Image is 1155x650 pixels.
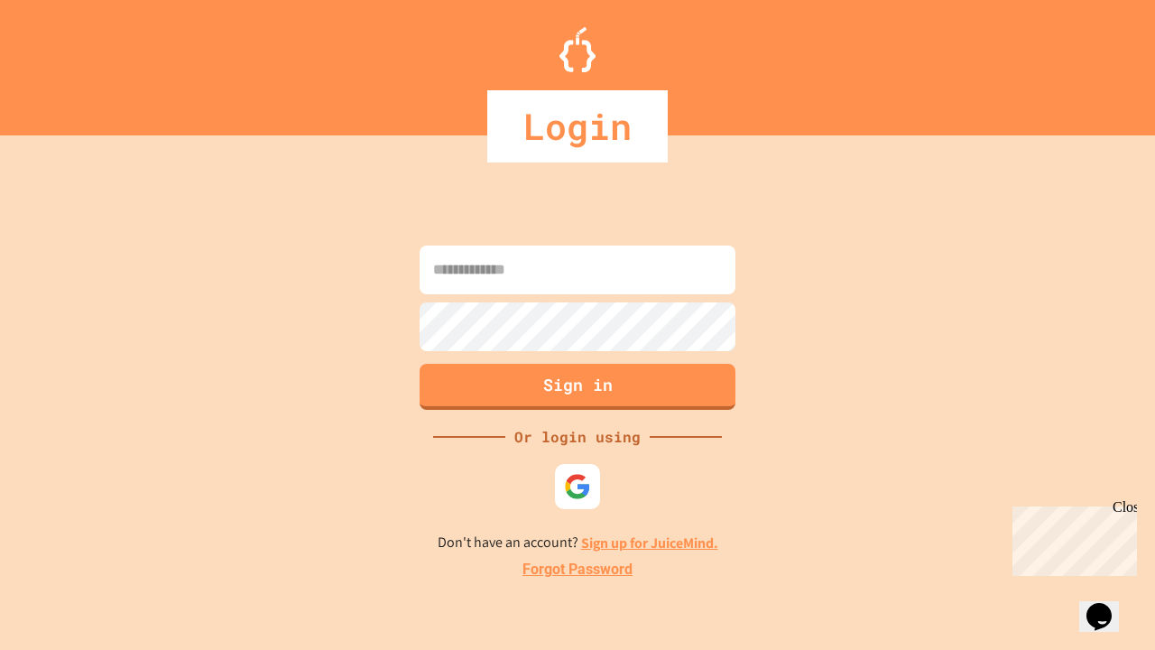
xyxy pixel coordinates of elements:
button: Sign in [420,364,735,410]
img: Logo.svg [559,27,596,72]
iframe: chat widget [1005,499,1137,576]
a: Forgot Password [522,559,633,580]
iframe: chat widget [1079,578,1137,632]
div: Login [487,90,668,162]
div: Or login using [505,426,650,448]
p: Don't have an account? [438,532,718,554]
img: google-icon.svg [564,473,591,500]
a: Sign up for JuiceMind. [581,534,718,552]
div: Chat with us now!Close [7,7,125,115]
